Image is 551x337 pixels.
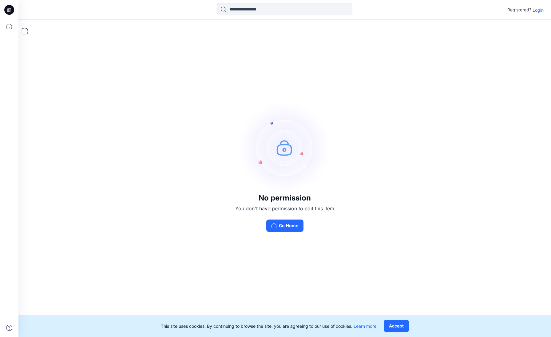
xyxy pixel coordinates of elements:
[507,6,531,14] p: Registered?
[354,323,376,329] a: Learn more
[235,205,334,212] p: You don't have permission to edit this item
[239,101,331,194] img: no-perm.svg
[533,7,544,13] p: Login
[266,220,303,232] button: Go Home
[235,194,334,202] h3: No permission
[161,323,376,329] p: This site uses cookies. By continuing to browse the site, you are agreeing to our use of cookies.
[384,320,409,332] button: Accept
